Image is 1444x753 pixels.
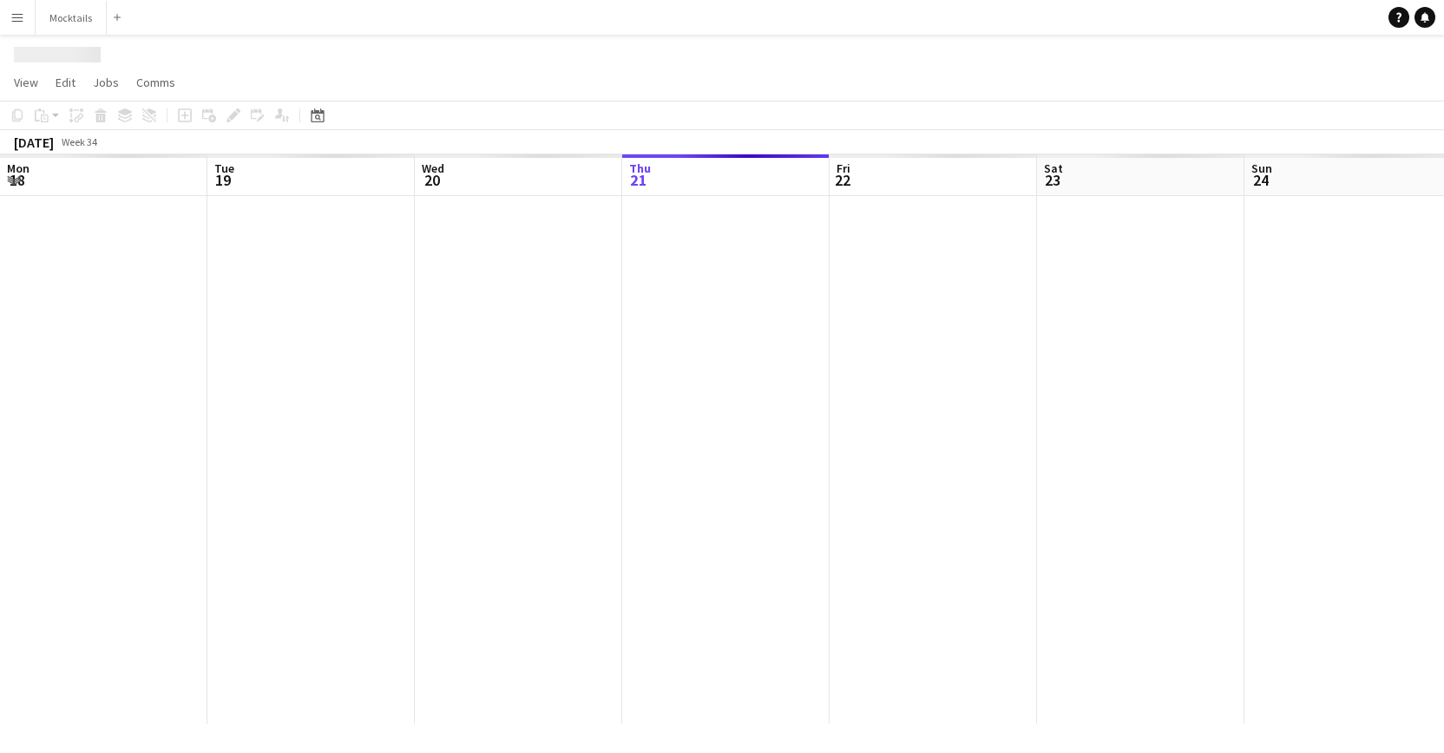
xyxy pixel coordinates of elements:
a: Jobs [86,71,126,94]
span: Comms [136,75,175,90]
span: Jobs [93,75,119,90]
div: [DATE] [14,134,54,151]
span: 24 [1249,170,1272,190]
span: View [14,75,38,90]
span: 20 [419,170,444,190]
span: Edit [56,75,75,90]
span: 21 [627,170,651,190]
span: 19 [212,170,234,190]
a: Edit [49,71,82,94]
span: Tue [214,160,234,176]
span: Week 34 [57,135,101,148]
span: 22 [834,170,850,190]
span: Wed [422,160,444,176]
button: Mocktails [36,1,107,35]
span: Thu [629,160,651,176]
span: 23 [1041,170,1063,190]
span: Sun [1251,160,1272,176]
a: Comms [129,71,182,94]
a: View [7,71,45,94]
span: 18 [4,170,30,190]
span: Sat [1044,160,1063,176]
span: Mon [7,160,30,176]
span: Fri [837,160,850,176]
